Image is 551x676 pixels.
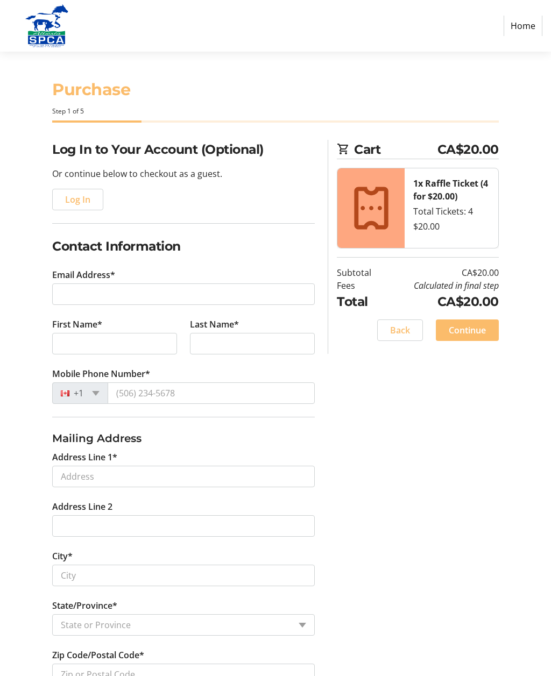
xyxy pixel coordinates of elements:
[413,205,489,218] div: Total Tickets: 4
[504,16,542,36] a: Home
[52,189,103,210] button: Log In
[390,324,410,337] span: Back
[9,4,85,47] img: Alberta SPCA's Logo
[384,279,499,292] td: Calculated in final step
[52,599,117,612] label: State/Province*
[413,220,489,233] div: $20.00
[52,500,112,513] label: Address Line 2
[337,266,384,279] td: Subtotal
[337,279,384,292] td: Fees
[52,550,73,563] label: City*
[413,177,488,202] strong: 1x Raffle Ticket (4 for $20.00)
[384,292,499,311] td: CA$20.00
[52,430,315,446] h3: Mailing Address
[52,466,315,487] input: Address
[52,367,150,380] label: Mobile Phone Number*
[65,193,90,206] span: Log In
[377,319,423,341] button: Back
[384,266,499,279] td: CA$20.00
[337,292,384,311] td: Total
[52,451,117,464] label: Address Line 1*
[52,106,498,116] div: Step 1 of 5
[437,140,499,159] span: CA$20.00
[52,77,498,102] h1: Purchase
[108,382,315,404] input: (506) 234-5678
[52,649,144,661] label: Zip Code/Postal Code*
[190,318,239,331] label: Last Name*
[449,324,486,337] span: Continue
[52,237,315,255] h2: Contact Information
[52,565,315,586] input: City
[52,318,102,331] label: First Name*
[354,140,437,159] span: Cart
[52,268,115,281] label: Email Address*
[436,319,499,341] button: Continue
[52,167,315,180] p: Or continue below to checkout as a guest.
[52,140,315,159] h2: Log In to Your Account (Optional)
